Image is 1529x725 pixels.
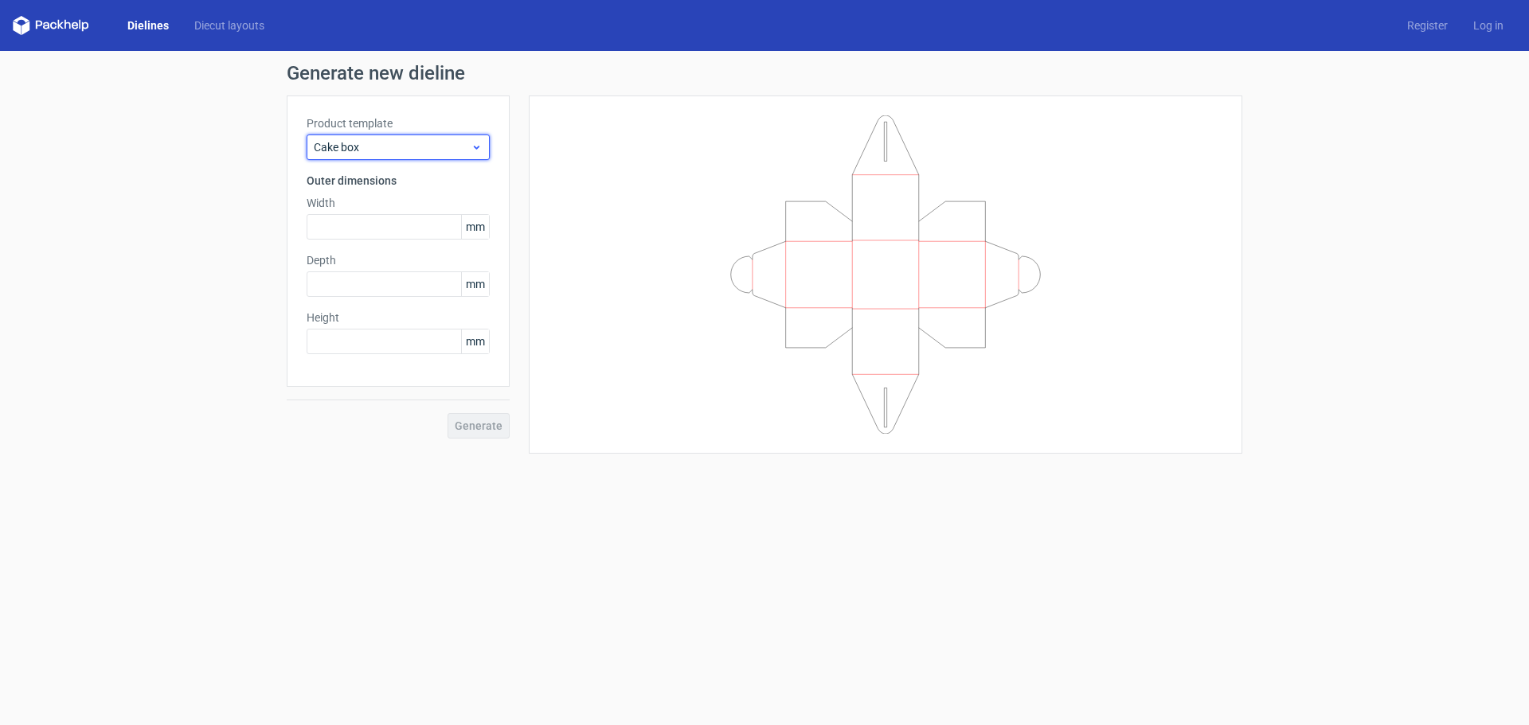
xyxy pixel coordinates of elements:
[115,18,182,33] a: Dielines
[1461,18,1516,33] a: Log in
[307,252,490,268] label: Depth
[461,272,489,296] span: mm
[461,215,489,239] span: mm
[307,310,490,325] label: Height
[307,115,490,131] label: Product template
[287,64,1242,83] h1: Generate new dieline
[314,139,471,155] span: Cake box
[182,18,277,33] a: Diecut layouts
[307,195,490,211] label: Width
[461,329,489,353] span: mm
[307,173,490,189] h3: Outer dimensions
[1394,18,1461,33] a: Register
